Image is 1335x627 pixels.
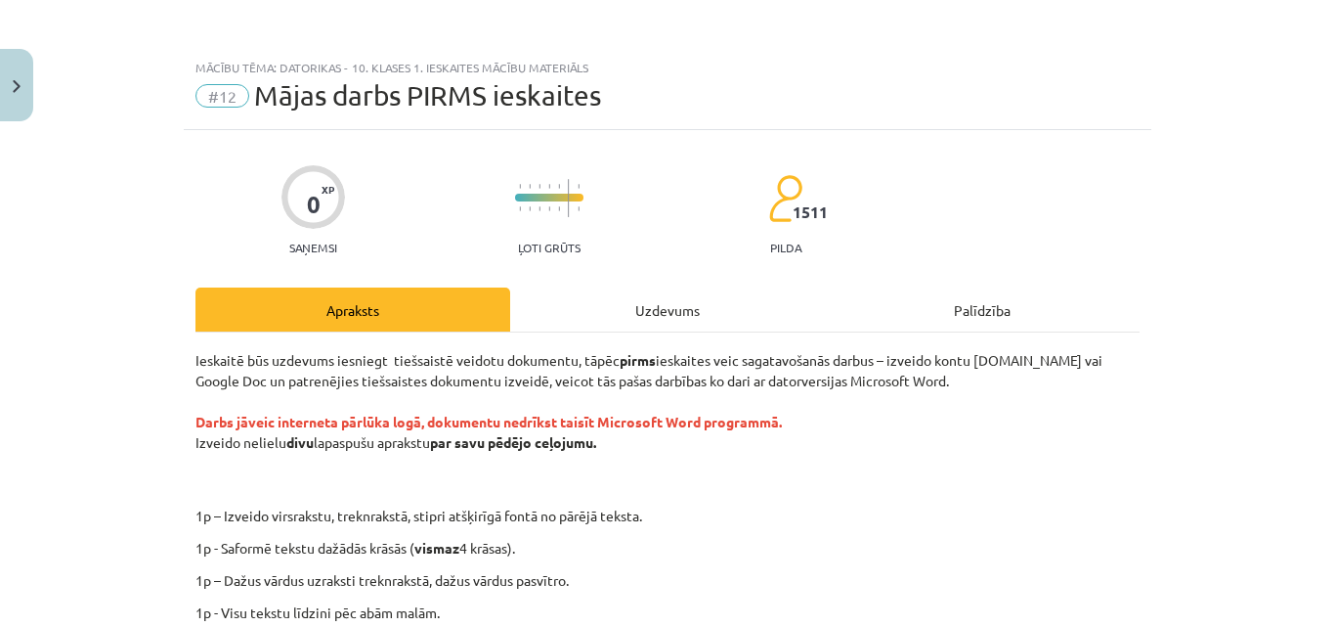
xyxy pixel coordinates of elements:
[568,179,570,217] img: icon-long-line-d9ea69661e0d244f92f715978eff75569469978d946b2353a9bb055b3ed8787d.svg
[195,413,782,430] strong: Darbs jāveic interneta pārlūka logā, dokumentu nedrīkst taisīt Microsoft Word programmā.
[519,206,521,211] img: icon-short-line-57e1e144782c952c97e751825c79c345078a6d821885a25fce030b3d8c18986b.svg
[281,241,345,254] p: Saņemsi
[254,79,601,112] span: Mājas darbs PIRMS ieskaites
[548,184,550,189] img: icon-short-line-57e1e144782c952c97e751825c79c345078a6d821885a25fce030b3d8c18986b.svg
[195,603,1140,623] p: 1p - Visu tekstu līdzini pēc abām malām.
[548,206,550,211] img: icon-short-line-57e1e144782c952c97e751825c79c345078a6d821885a25fce030b3d8c18986b.svg
[13,80,21,93] img: icon-close-lesson-0947bae3869378f0d4975bcd49f059093ad1ed9edebbc8119c70593378902aed.svg
[519,184,521,189] img: icon-short-line-57e1e144782c952c97e751825c79c345078a6d821885a25fce030b3d8c18986b.svg
[306,506,1158,526] p: 1p – Izveido virsrakstu, treknrakstā, stipri atšķirīgā fontā no pārējā teksta.
[529,206,531,211] img: icon-short-line-57e1e144782c952c97e751825c79c345078a6d821885a25fce030b3d8c18986b.svg
[414,539,459,557] strong: vismaz
[195,350,1140,494] p: Ieskaitē būs uzdevums iesniegt tiešsaistē veidotu dokumentu, tāpēc ieskaites veic sagatavošanās d...
[195,84,249,108] span: #12
[558,206,560,211] img: icon-short-line-57e1e144782c952c97e751825c79c345078a6d821885a25fce030b3d8c18986b.svg
[620,351,656,369] strong: pirms
[768,174,802,223] img: students-c634bb4e5e11cddfef0936a35e636f08e4e9abd3cc4e673bd6f9a4125e45ecb1.svg
[307,191,321,218] div: 0
[578,206,580,211] img: icon-short-line-57e1e144782c952c97e751825c79c345078a6d821885a25fce030b3d8c18986b.svg
[195,538,1140,559] p: 1p - Saformē tekstu dažādās krāsās ( 4 krāsas).
[770,241,801,254] p: pilda
[529,184,531,189] img: icon-short-line-57e1e144782c952c97e751825c79c345078a6d821885a25fce030b3d8c18986b.svg
[538,206,540,211] img: icon-short-line-57e1e144782c952c97e751825c79c345078a6d821885a25fce030b3d8c18986b.svg
[510,288,825,332] div: Uzdevums
[195,288,510,332] div: Apraksts
[825,288,1140,332] div: Palīdzība
[793,203,828,221] span: 1511
[538,184,540,189] img: icon-short-line-57e1e144782c952c97e751825c79c345078a6d821885a25fce030b3d8c18986b.svg
[518,241,581,254] p: Ļoti grūts
[195,570,1140,591] p: 1p – Dažus vārdus uzraksti treknrakstā, dažus vārdus pasvītro.
[322,184,334,195] span: XP
[286,433,314,451] strong: divu
[195,61,1140,74] div: Mācību tēma: Datorikas - 10. klases 1. ieskaites mācību materiāls
[578,184,580,189] img: icon-short-line-57e1e144782c952c97e751825c79c345078a6d821885a25fce030b3d8c18986b.svg
[558,184,560,189] img: icon-short-line-57e1e144782c952c97e751825c79c345078a6d821885a25fce030b3d8c18986b.svg
[430,433,596,451] strong: par savu pēdējo ceļojumu.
